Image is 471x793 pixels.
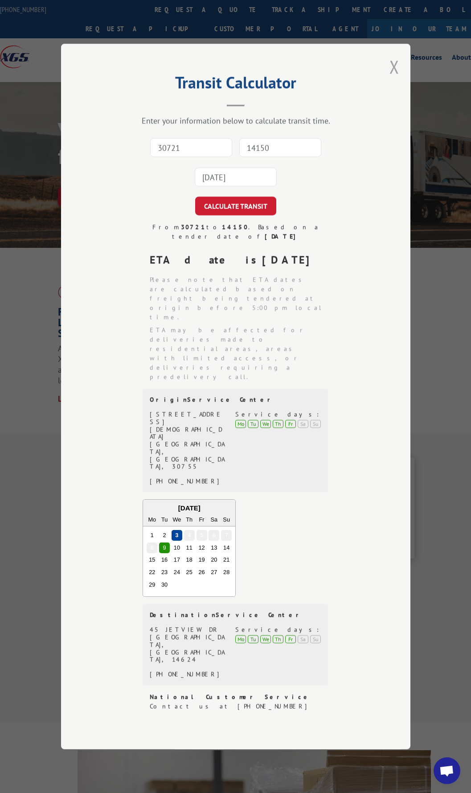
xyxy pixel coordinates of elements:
[196,530,207,541] div: Choose Friday, September 5th, 2025
[147,514,157,525] div: Mo
[285,420,296,428] div: Fr
[262,253,317,267] strong: [DATE]
[150,252,329,268] div: ETA date is
[209,555,219,565] div: Choose Saturday, September 20th, 2025
[221,567,232,578] div: Choose Sunday, September 28th, 2025
[184,555,194,565] div: Choose Thursday, September 18th, 2025
[150,411,225,440] div: [STREET_ADDRESS][DEMOGRAPHIC_DATA]
[159,555,170,565] div: Choose Tuesday, September 16th, 2025
[171,530,182,541] div: Choose Wednesday, September 3rd, 2025
[389,55,399,78] button: Close modal
[150,138,232,157] input: Origin Zip
[143,503,235,514] div: [DATE]
[147,555,157,565] div: Choose Monday, September 15th, 2025
[150,275,329,322] li: Please note that ETA dates are calculated based on freight being tendered at origin before 5:00 p...
[143,222,329,241] div: From to . Based on a tender date of
[209,567,219,578] div: Choose Saturday, September 27th, 2025
[195,168,277,186] input: Tender Date
[159,542,170,553] div: Choose Tuesday, September 9th, 2025
[248,635,258,643] div: Tu
[150,477,225,485] div: [PHONE_NUMBER]
[221,530,232,541] div: Choose Sunday, September 7th, 2025
[434,757,460,784] a: Open chat
[184,530,194,541] div: Choose Thursday, September 4th, 2025
[221,223,248,231] strong: 14150
[235,626,321,633] div: Service days:
[221,542,232,553] div: Choose Sunday, September 14th, 2025
[171,542,182,553] div: Choose Wednesday, September 10th, 2025
[150,396,321,403] div: Origin Service Center
[180,223,206,231] strong: 30721
[184,542,194,553] div: Choose Thursday, September 11th, 2025
[196,567,207,578] div: Choose Friday, September 26th, 2025
[209,514,219,525] div: Sa
[195,197,276,215] button: CALCULATE TRANSIT
[209,530,219,541] div: Choose Saturday, September 6th, 2025
[310,635,321,643] div: Su
[159,514,170,525] div: Tu
[150,440,225,470] div: [GEOGRAPHIC_DATA], [GEOGRAPHIC_DATA], 30755
[273,635,283,643] div: Th
[159,530,170,541] div: Choose Tuesday, September 2nd, 2025
[264,232,299,240] strong: [DATE]
[150,611,321,619] div: Destination Service Center
[285,635,296,643] div: Fr
[221,514,232,525] div: Su
[147,542,157,553] div: Choose Monday, September 8th, 2025
[159,579,170,590] div: Choose Tuesday, September 30th, 2025
[196,514,207,525] div: Fr
[150,325,329,382] li: ETA may be affected for deliveries made to residential areas, areas with limited access, or deliv...
[147,530,157,541] div: Choose Monday, September 1st, 2025
[298,635,308,643] div: Sa
[150,702,329,711] div: Contact us at [PHONE_NUMBER]
[171,514,182,525] div: We
[106,115,366,126] div: Enter your information below to calculate transit time.
[273,420,283,428] div: Th
[171,567,182,578] div: Choose Wednesday, September 24th, 2025
[196,555,207,565] div: Choose Friday, September 19th, 2025
[147,567,157,578] div: Choose Monday, September 22nd, 2025
[106,76,366,93] h2: Transit Calculator
[159,567,170,578] div: Choose Tuesday, September 23rd, 2025
[235,635,246,643] div: Mo
[235,420,246,428] div: Mo
[150,633,225,663] div: [GEOGRAPHIC_DATA], [GEOGRAPHIC_DATA], 14624
[221,555,232,565] div: Choose Sunday, September 21st, 2025
[235,411,321,418] div: Service days:
[310,420,321,428] div: Su
[260,635,271,643] div: We
[150,626,225,633] div: 45 JETVIEW DR
[147,579,157,590] div: Choose Monday, September 29th, 2025
[150,693,311,701] strong: National Customer Service
[239,138,321,157] input: Dest. Zip
[196,542,207,553] div: Choose Friday, September 12th, 2025
[260,420,271,428] div: We
[298,420,308,428] div: Sa
[146,529,233,591] div: month 2025-09
[209,542,219,553] div: Choose Saturday, September 13th, 2025
[184,567,194,578] div: Choose Thursday, September 25th, 2025
[248,420,258,428] div: Tu
[184,514,194,525] div: Th
[171,555,182,565] div: Choose Wednesday, September 17th, 2025
[150,670,225,678] div: [PHONE_NUMBER]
